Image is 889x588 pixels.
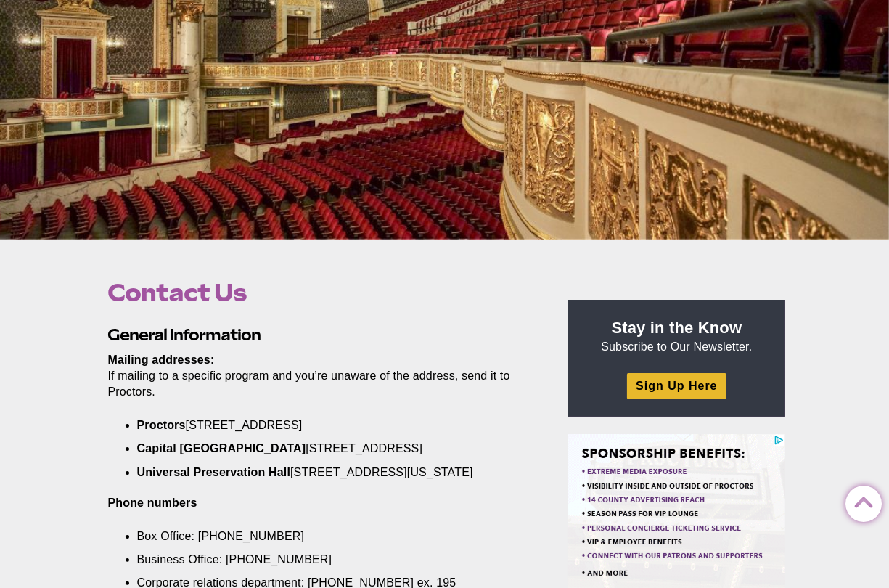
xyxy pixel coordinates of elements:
b: Phone numbers [108,497,197,509]
a: Sign Up Here [627,373,726,399]
h1: Contact Us [108,279,535,306]
a: Back to Top [845,486,874,515]
li: [STREET_ADDRESS] [137,441,513,457]
h2: General Information [108,324,535,346]
strong: Proctors [137,419,186,431]
strong: Mailing addresses: [108,354,215,366]
li: [STREET_ADDRESS] [137,417,513,433]
li: Box Office: [PHONE_NUMBER] [137,528,513,544]
strong: Universal Preservation Hall [137,466,291,478]
li: [STREET_ADDRESS][US_STATE] [137,465,513,481]
strong: Stay in the Know [612,319,742,337]
p: Subscribe to Our Newsletter. [585,317,768,355]
li: Business Office: [PHONE_NUMBER] [137,552,513,568]
p: If mailing to a specific program and you’re unaware of the address, send it to Proctors. [108,352,535,400]
strong: Capital [GEOGRAPHIC_DATA] [137,442,306,454]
